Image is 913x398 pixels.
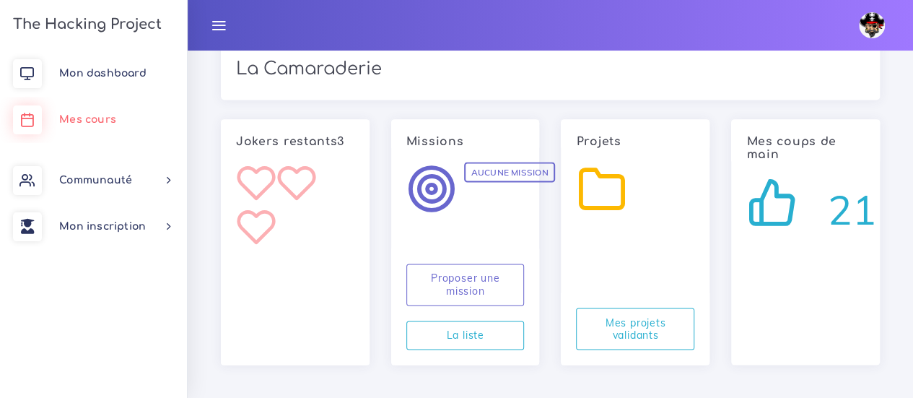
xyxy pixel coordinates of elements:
a: La liste [406,321,525,350]
span: Mes cours [59,114,116,125]
span: Aucune mission [464,162,554,182]
h6: Jokers restants [236,134,354,148]
h6: Mes coups de main [746,134,865,162]
span: 3 [337,134,344,147]
h3: The Hacking Project [9,17,162,33]
span: Mon dashboard [59,68,147,79]
a: Mes projets validants [576,308,694,350]
h2: La Camaraderie [236,59,865,79]
h6: Missions [406,134,525,148]
span: Communauté [59,175,132,186]
h6: Projets [576,134,694,148]
span: 21 [827,180,876,238]
a: Proposer une mission [406,264,525,306]
span: Mon inscription [59,221,146,232]
img: avatar [859,12,885,38]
